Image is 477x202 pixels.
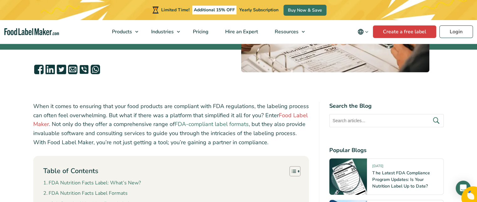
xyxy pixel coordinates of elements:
a: Pricing [185,20,215,43]
h4: Search the Blog [329,102,444,110]
a: Hire an Expert [217,20,265,43]
p: Table of Contents [43,166,98,176]
span: Limited Time! [161,7,189,13]
span: Industries [149,28,174,35]
a: Food Label Maker homepage [4,28,59,35]
a: The Latest FDA Compliance Program Updates: Is Your Nutrition Label Up to Date? [372,170,430,189]
span: Products [110,28,133,35]
a: FDA Nutrition Facts Label Formats [43,189,128,198]
span: Resources [273,28,299,35]
button: Change language [353,25,373,38]
a: FDA-compliant label formats [175,120,249,128]
div: Open Intercom Messenger [456,181,471,196]
a: Create a free label [373,25,436,38]
input: Search articles... [329,114,444,127]
a: Products [104,20,141,43]
a: FDA Nutrition Facts Label: What’s New? [43,179,141,187]
h4: Popular Blogs [329,146,444,155]
a: Login [439,25,473,38]
a: Food Label Maker [33,112,308,128]
a: Buy Now & Save [284,5,326,16]
span: Pricing [191,28,209,35]
span: Additional 15% OFF [192,6,236,14]
p: When it comes to ensuring that your food products are compliant with FDA regulations, the labelin... [33,102,309,147]
span: [DATE] [372,164,383,171]
a: Industries [143,20,183,43]
span: Yearly Subscription [239,7,278,13]
a: Resources [267,20,308,43]
span: Hire an Expert [223,28,259,35]
a: Toggle Table of Content [285,166,299,177]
